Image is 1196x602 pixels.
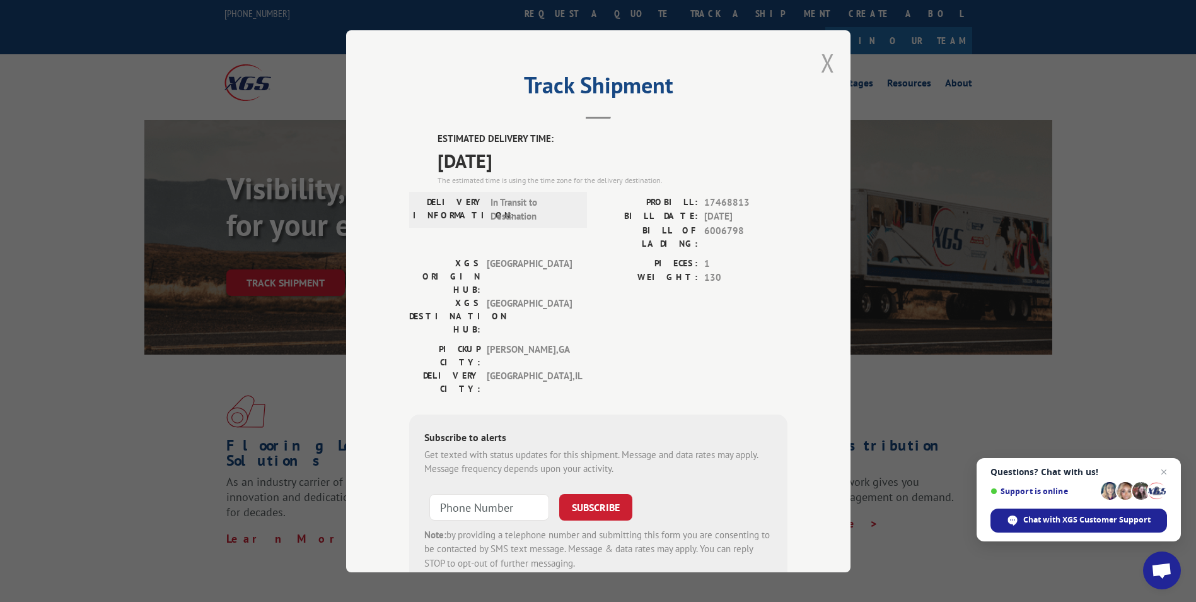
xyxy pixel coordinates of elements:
label: PIECES: [598,256,698,271]
label: BILL OF LADING: [598,223,698,250]
input: Phone Number [429,493,549,520]
label: ESTIMATED DELIVERY TIME: [438,132,787,146]
span: [DATE] [438,146,787,174]
label: PICKUP CITY: [409,342,480,369]
label: WEIGHT: [598,271,698,285]
label: BILL DATE: [598,210,698,224]
span: Chat with XGS Customer Support [1023,514,1151,526]
span: [GEOGRAPHIC_DATA] , IL [487,369,572,395]
label: XGS ORIGIN HUB: [409,256,480,296]
button: Close modal [821,46,835,80]
label: XGS DESTINATION HUB: [409,296,480,336]
span: [GEOGRAPHIC_DATA] [487,296,572,336]
label: DELIVERY INFORMATION: [413,195,484,223]
label: PROBILL: [598,195,698,210]
span: [GEOGRAPHIC_DATA] [487,256,572,296]
span: 130 [704,271,787,285]
div: by providing a telephone number and submitting this form you are consenting to be contacted by SM... [424,528,772,570]
span: [DATE] [704,210,787,224]
label: DELIVERY CITY: [409,369,480,395]
span: 6006798 [704,223,787,250]
h2: Track Shipment [409,76,787,100]
strong: Note: [424,528,446,540]
span: 1 [704,256,787,271]
span: In Transit to Destination [491,195,576,223]
button: SUBSCRIBE [559,493,632,520]
div: Subscribe to alerts [424,429,772,447]
div: Get texted with status updates for this shipment. Message and data rates may apply. Message frequ... [424,447,772,476]
span: 17468813 [704,195,787,210]
span: Chat with XGS Customer Support [990,509,1167,533]
span: [PERSON_NAME] , GA [487,342,572,369]
span: Support is online [990,487,1096,496]
a: Open chat [1143,552,1181,589]
div: The estimated time is using the time zone for the delivery destination. [438,174,787,186]
span: Questions? Chat with us! [990,467,1167,477]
